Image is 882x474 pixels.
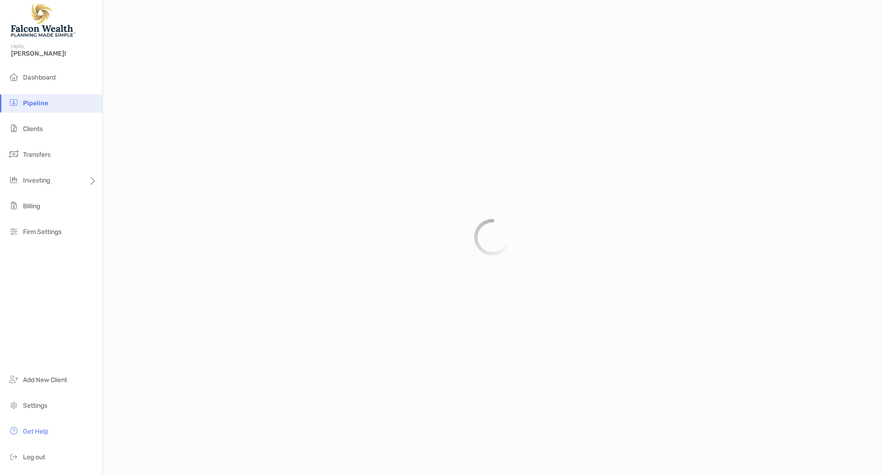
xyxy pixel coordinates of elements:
img: billing icon [8,200,19,211]
img: logout icon [8,451,19,462]
span: Add New Client [23,376,67,384]
span: Investing [23,177,50,184]
img: transfers icon [8,148,19,160]
span: Firm Settings [23,228,62,236]
span: Get Help [23,428,48,435]
span: Transfers [23,151,51,159]
span: Settings [23,402,47,410]
span: Clients [23,125,43,133]
span: Log out [23,453,45,461]
img: get-help icon [8,425,19,436]
img: dashboard icon [8,71,19,82]
img: investing icon [8,174,19,185]
span: Billing [23,202,40,210]
img: settings icon [8,400,19,411]
img: Falcon Wealth Planning Logo [11,4,75,37]
span: [PERSON_NAME]! [11,50,97,57]
img: firm-settings icon [8,226,19,237]
img: add_new_client icon [8,374,19,385]
span: Dashboard [23,74,56,81]
img: clients icon [8,123,19,134]
img: pipeline icon [8,97,19,108]
span: Pipeline [23,99,48,107]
